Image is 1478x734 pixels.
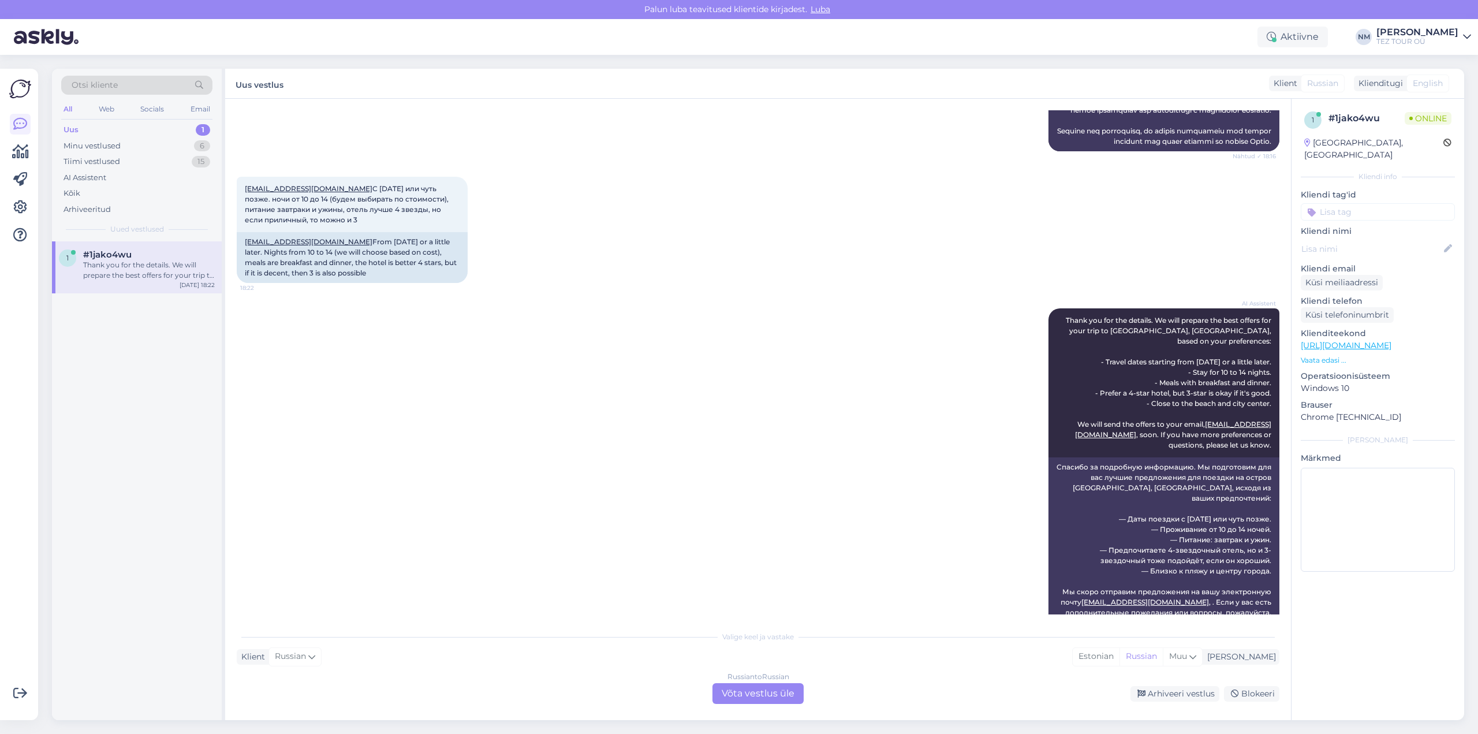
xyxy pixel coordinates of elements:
span: С [DATE] или чуть позже. ночи от 10 до 14 (будем выбирать по стоимости), питание завтраки и ужины... [245,184,450,224]
span: Nähtud ✓ 18:16 [1233,152,1276,161]
input: Lisa tag [1301,203,1455,221]
div: [DATE] 18:22 [180,281,215,289]
label: Uus vestlus [236,76,283,91]
div: [PERSON_NAME] [1376,28,1458,37]
p: Märkmed [1301,452,1455,464]
div: [PERSON_NAME] [1301,435,1455,445]
div: AI Assistent [64,172,106,184]
p: Operatsioonisüsteem [1301,370,1455,382]
div: Klient [1269,77,1297,90]
div: Arhiveeritud [64,204,111,215]
p: Windows 10 [1301,382,1455,394]
a: [EMAIL_ADDRESS][DOMAIN_NAME] [245,184,372,193]
div: # 1jako4wu [1328,111,1405,125]
p: Vaata edasi ... [1301,355,1455,366]
p: Brauser [1301,399,1455,411]
div: Russian to Russian [727,672,789,682]
div: Aktiivne [1257,27,1328,47]
div: 15 [192,156,210,167]
div: Uus [64,124,79,136]
span: Otsi kliente [72,79,118,91]
a: [EMAIL_ADDRESS][DOMAIN_NAME] [245,237,372,246]
div: Valige keel ja vastake [237,632,1279,642]
div: 1 [196,124,210,136]
span: #1jako4wu [83,249,132,260]
a: [EMAIL_ADDRESS][DOMAIN_NAME] [1081,598,1209,606]
div: Socials [138,102,166,117]
div: [GEOGRAPHIC_DATA], [GEOGRAPHIC_DATA] [1304,137,1443,161]
a: [PERSON_NAME]TEZ TOUR OÜ [1376,28,1471,46]
div: Kliendi info [1301,172,1455,182]
div: Küsi meiliaadressi [1301,275,1383,290]
p: Kliendi nimi [1301,225,1455,237]
img: Askly Logo [9,78,31,100]
div: Küsi telefoninumbrit [1301,307,1394,323]
span: Russian [1307,77,1338,90]
div: Blokeeri [1224,686,1279,702]
span: Uued vestlused [110,224,164,234]
span: 1 [1312,115,1314,124]
div: Russian [1119,648,1163,665]
input: Lisa nimi [1301,243,1442,255]
div: Minu vestlused [64,140,121,152]
div: 6 [194,140,210,152]
div: Tiimi vestlused [64,156,120,167]
a: [URL][DOMAIN_NAME] [1301,340,1391,351]
span: Online [1405,112,1451,125]
div: Kõik [64,188,80,199]
div: Email [188,102,212,117]
div: TEZ TOUR OÜ [1376,37,1458,46]
span: AI Assistent [1233,299,1276,308]
span: 1 [66,254,69,262]
div: [PERSON_NAME] [1203,651,1276,663]
span: English [1413,77,1443,90]
div: NM [1356,29,1372,45]
p: Kliendi email [1301,263,1455,275]
div: Estonian [1073,648,1119,665]
div: Klienditugi [1354,77,1403,90]
div: Спасибо за подробную информацию. Мы подготовим для вас лучшие предложения для поездки на остров [... [1048,457,1279,633]
span: Russian [275,650,306,663]
div: Võta vestlus üle [712,683,804,704]
div: Web [96,102,117,117]
span: 18:22 [240,284,283,292]
p: Chrome [TECHNICAL_ID] [1301,411,1455,423]
div: Klient [237,651,265,663]
p: Kliendi tag'id [1301,189,1455,201]
div: From [DATE] or a little later. Nights from 10 to 14 (we will choose based on cost), meals are bre... [237,232,468,283]
span: Luba [807,4,834,14]
p: Kliendi telefon [1301,295,1455,307]
div: All [61,102,74,117]
span: Thank you for the details. We will prepare the best offers for your trip to [GEOGRAPHIC_DATA], [G... [1066,316,1273,449]
div: Arhiveeri vestlus [1130,686,1219,702]
p: Klienditeekond [1301,327,1455,340]
span: Muu [1169,651,1187,661]
div: Thank you for the details. We will prepare the best offers for your trip to [GEOGRAPHIC_DATA], [G... [83,260,215,281]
